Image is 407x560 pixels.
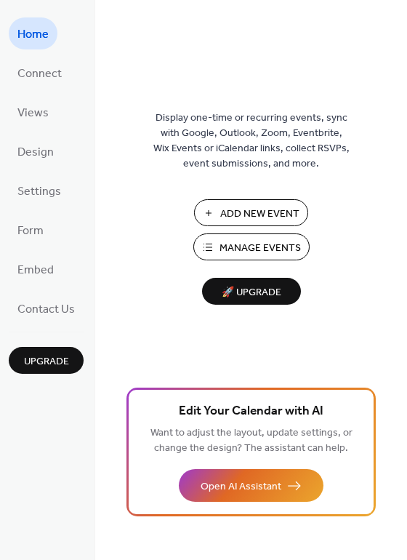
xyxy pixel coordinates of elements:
span: Home [17,23,49,47]
span: Form [17,220,44,243]
span: Design [17,141,54,164]
button: Add New Event [194,199,308,226]
a: Design [9,135,63,167]
span: Want to adjust the layout, update settings, or change the design? The assistant can help. [150,423,352,458]
span: Views [17,102,49,125]
span: 🚀 Upgrade [211,283,292,303]
span: Contact Us [17,298,75,321]
a: Views [9,96,57,128]
a: Settings [9,175,70,207]
span: Embed [17,259,54,282]
span: Add New Event [220,207,299,222]
span: Settings [17,180,61,204]
span: Edit Your Calendar with AI [179,401,323,422]
a: Home [9,17,57,49]
span: Open AI Assistant [201,479,281,495]
a: Connect [9,57,70,89]
span: Display one-time or recurring events, sync with Google, Outlook, Zoom, Eventbrite, Wix Events or ... [153,111,350,172]
a: Form [9,214,52,246]
button: 🚀 Upgrade [202,278,301,305]
a: Embed [9,253,63,285]
span: Upgrade [24,354,69,369]
button: Manage Events [193,233,310,260]
span: Connect [17,63,62,86]
span: Manage Events [219,241,301,256]
a: Contact Us [9,292,84,324]
button: Open AI Assistant [179,469,323,502]
button: Upgrade [9,347,84,374]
